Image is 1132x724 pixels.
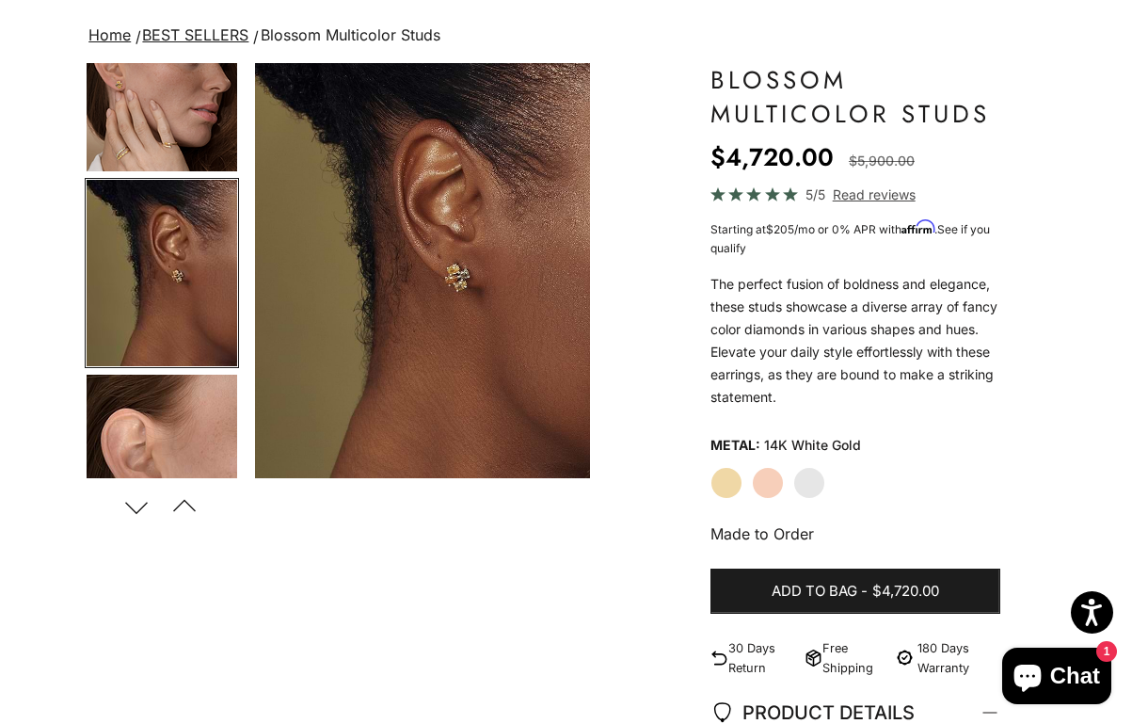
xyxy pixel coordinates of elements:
[85,373,239,563] button: Go to item 6
[710,273,1000,409] div: The perfect fusion of boldness and elegance, these studs showcase a diverse array of fancy color ...
[710,63,1000,131] h1: Blossom Multicolor Studs
[805,184,825,205] span: 5/5
[833,184,916,205] span: Read reviews
[85,23,1047,49] nav: breadcrumbs
[872,580,939,603] span: $4,720.00
[87,375,237,561] img: #YellowGold #RoseGold #WhiteGold
[710,569,1000,614] button: Add to bag-$4,720.00
[85,178,239,368] button: Go to item 5
[901,220,934,234] span: Affirm
[710,138,834,176] sale-price: $4,720.00
[142,25,248,44] a: BEST SELLERS
[710,431,760,459] legend: Metal:
[772,580,857,603] span: Add to bag
[766,222,794,236] span: $205
[764,431,861,459] variant-option-value: 14K White Gold
[255,63,591,478] div: Item 5 of 14
[710,184,1000,205] a: 5/5 Read reviews
[822,638,885,678] p: Free Shipping
[261,25,440,44] span: Blossom Multicolor Studs
[710,522,1000,546] p: Made to Order
[849,150,915,172] compare-at-price: $5,900.00
[710,222,990,255] span: Starting at /mo or 0% APR with .
[255,63,591,478] img: #YellowGold #RoseGold #WhiteGold
[996,648,1117,709] inbox-online-store-chat: Shopify online store chat
[728,638,797,678] p: 30 Days Return
[917,638,1000,678] p: 180 Days Warranty
[87,180,237,366] img: #YellowGold #RoseGold #WhiteGold
[88,25,131,44] a: Home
